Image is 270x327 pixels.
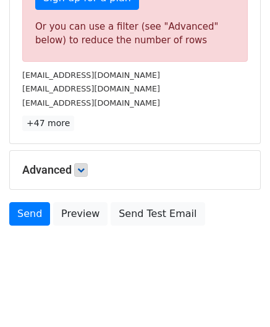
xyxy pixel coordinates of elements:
a: +47 more [22,116,74,131]
small: [EMAIL_ADDRESS][DOMAIN_NAME] [22,70,160,80]
div: Or you can use a filter (see "Advanced" below) to reduce the number of rows [35,20,235,48]
h5: Advanced [22,163,248,177]
a: Preview [53,202,108,226]
small: [EMAIL_ADDRESS][DOMAIN_NAME] [22,84,160,93]
a: Send Test Email [111,202,205,226]
a: Send [9,202,50,226]
small: [EMAIL_ADDRESS][DOMAIN_NAME] [22,98,160,108]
